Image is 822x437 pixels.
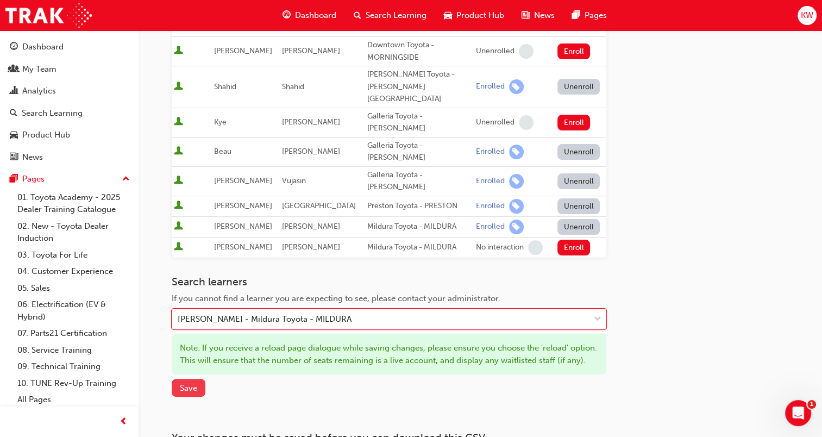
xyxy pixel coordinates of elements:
a: 04. Customer Experience [13,263,134,280]
span: search-icon [10,109,17,118]
span: learningRecordVerb_NONE-icon [519,115,534,130]
button: Save [172,379,205,397]
span: Save [180,383,197,393]
a: 09. Technical Training [13,358,134,375]
div: Galleria Toyota - [PERSON_NAME] [367,110,472,135]
a: Dashboard [4,37,134,57]
span: sorting-icon [197,22,204,32]
div: Unenrolled [476,46,514,57]
div: Downtown Toyota - MORNINGSIDE [367,39,472,64]
span: [PERSON_NAME] [282,117,340,127]
div: Search Learning [22,107,83,120]
div: My Team [22,63,57,76]
button: Unenroll [557,198,600,214]
div: Mildura Toyota - MILDURA [367,221,472,233]
a: Product Hub [4,125,134,145]
a: 06. Electrification (EV & Hybrid) [13,296,134,325]
span: people-icon [10,65,18,74]
span: User is active [174,176,183,186]
a: 10. TUNE Rev-Up Training [13,375,134,392]
a: All Pages [13,391,134,408]
span: prev-icon [120,415,128,429]
div: Enrolled [476,147,505,157]
span: Dashboard [295,9,336,22]
button: Pages [4,169,134,189]
div: Galleria Toyota - [PERSON_NAME] [367,169,472,193]
span: [GEOGRAPHIC_DATA] [282,201,356,210]
span: User is active [174,221,183,232]
span: sorting-icon [499,22,506,32]
span: User is active [174,82,183,92]
span: Search Learning [366,9,426,22]
a: car-iconProduct Hub [435,4,513,27]
a: pages-iconPages [563,4,616,27]
span: News [534,9,555,22]
div: Unenrolled [476,117,514,128]
span: User is active [174,46,183,57]
div: Analytics [22,85,56,97]
span: User is active [174,146,183,157]
a: news-iconNews [513,4,563,27]
button: Unenroll [557,79,600,95]
a: News [4,147,134,167]
span: learningRecordVerb_NONE-icon [519,44,534,59]
a: 05. Sales [13,280,134,297]
button: DashboardMy TeamAnalyticsSearch LearningProduct HubNews [4,35,134,169]
a: guage-iconDashboard [274,4,345,27]
span: news-icon [10,153,18,163]
span: learningRecordVerb_ENROLL-icon [509,174,524,189]
div: [PERSON_NAME] Toyota - [PERSON_NAME][GEOGRAPHIC_DATA] [367,68,472,105]
a: 02. New - Toyota Dealer Induction [13,218,134,247]
div: Enrolled [476,82,505,92]
span: KW [801,9,813,22]
span: car-icon [444,9,452,22]
div: Mildura Toyota - MILDURA [367,241,472,254]
span: [PERSON_NAME] [282,46,340,55]
span: learningRecordVerb_ENROLL-icon [509,220,524,234]
span: Pages [585,9,607,22]
span: [PERSON_NAME] [214,201,272,210]
a: Analytics [4,81,134,101]
div: Preston Toyota - PRESTON [367,200,472,213]
span: car-icon [10,130,18,140]
div: Dashboard [22,41,64,53]
span: Beau [214,147,231,156]
span: pages-icon [572,9,580,22]
button: Enroll [557,240,590,255]
span: If you cannot find a learner you are expecting to see, please contact your administrator. [172,294,500,303]
div: Note: If you receive a reload page dialogue while saving changes, please ensure you choose the 'r... [172,334,606,374]
img: Trak [5,3,92,28]
button: Unenroll [557,144,600,160]
button: Enroll [557,115,590,130]
h3: Search learners [172,276,606,288]
div: Pages [22,173,45,185]
span: Shahid [214,82,236,91]
div: News [22,151,43,164]
span: guage-icon [10,42,18,52]
span: [PERSON_NAME] [282,147,340,156]
span: Product Hub [456,9,504,22]
span: User is active [174,117,183,128]
div: Enrolled [476,201,505,211]
button: Unenroll [557,173,600,189]
a: Search Learning [4,103,134,123]
span: guage-icon [283,9,291,22]
span: sorting-icon [416,22,423,32]
a: My Team [4,59,134,79]
a: 07. Parts21 Certification [13,325,134,342]
button: KW [798,6,817,25]
span: learningRecordVerb_ENROLL-icon [509,199,524,214]
span: search-icon [354,9,361,22]
span: 1 [807,400,816,409]
span: User is active [174,201,183,211]
button: Enroll [557,43,590,59]
span: Shahid [282,82,304,91]
a: search-iconSearch Learning [345,4,435,27]
span: learningRecordVerb_ENROLL-icon [509,79,524,94]
span: news-icon [522,9,530,22]
span: [PERSON_NAME] [214,46,272,55]
span: [PERSON_NAME] [214,222,272,231]
div: [PERSON_NAME] - Mildura Toyota - MILDURA [178,313,352,326]
div: No interaction [476,242,524,253]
